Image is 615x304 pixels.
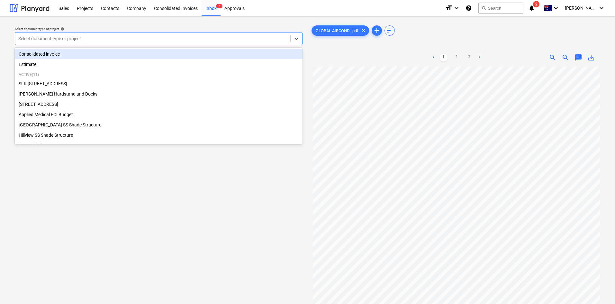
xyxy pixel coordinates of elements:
[445,4,453,12] i: format_size
[481,5,486,11] span: search
[15,89,303,99] div: [PERSON_NAME] Hardstand and Docks
[15,130,303,140] div: Hillview SS Shade Structure
[430,54,437,61] a: Previous page
[360,27,367,34] span: clear
[386,27,393,34] span: sort
[19,72,299,78] p: Active ( 11 )
[15,99,303,109] div: 286 Queensport rd Murrarie
[453,54,460,61] a: Page 2
[574,54,582,61] span: chat
[15,78,303,89] div: SLR 2 Millaroo Drive
[373,27,381,34] span: add
[59,27,64,31] span: help
[476,54,484,61] a: Next page
[549,54,556,61] span: zoom_in
[15,99,303,109] div: [STREET_ADDRESS]
[466,4,472,12] i: Knowledge base
[533,1,539,7] span: 2
[312,25,369,36] div: GLOBAL AIRCOND...pdf
[587,54,595,61] span: save_alt
[598,4,605,12] i: keyboard_arrow_down
[15,89,303,99] div: Carole Park Hardstand and Docks
[565,5,597,11] span: [PERSON_NAME] Group
[453,4,460,12] i: keyboard_arrow_down
[15,140,303,151] div: Stage 2 Millaroo
[562,54,569,61] span: zoom_out
[312,28,362,33] span: GLOBAL AIRCOND...pdf
[15,49,303,59] div: Consolidated invoice
[466,54,473,61] a: Page 3
[15,109,303,120] div: Applied Medical ECI Budget
[15,120,303,130] div: Cedar Creek SS Shade Structure
[15,27,303,31] div: Select document type or project
[15,78,303,89] div: SLR [STREET_ADDRESS]
[216,4,222,8] span: 5
[440,54,448,61] a: Page 1 is your current page
[478,3,523,14] button: Search
[583,273,615,304] iframe: Chat Widget
[529,4,535,12] i: notifications
[15,59,303,69] div: Estimate
[15,120,303,130] div: [GEOGRAPHIC_DATA] SS Shade Structure
[552,4,560,12] i: keyboard_arrow_down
